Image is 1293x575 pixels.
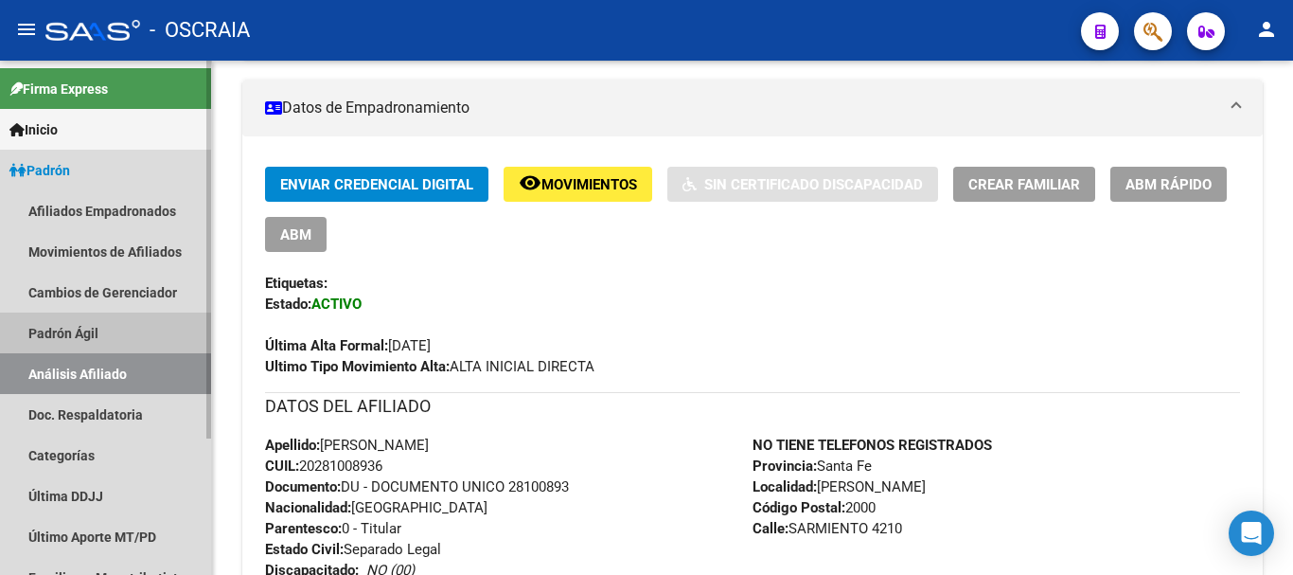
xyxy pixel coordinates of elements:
[265,437,320,454] strong: Apellido:
[953,167,1095,202] button: Crear Familiar
[753,458,817,475] strong: Provincia:
[280,176,473,193] span: Enviar Credencial Digital
[265,499,487,516] span: [GEOGRAPHIC_DATA]
[968,176,1080,193] span: Crear Familiar
[15,18,38,41] mat-icon: menu
[753,458,872,475] span: Santa Fe
[753,499,876,516] span: 2000
[265,358,450,375] strong: Ultimo Tipo Movimiento Alta:
[265,458,382,475] span: 20281008936
[504,167,652,202] button: Movimientos
[753,520,788,537] strong: Calle:
[280,226,311,243] span: ABM
[265,337,431,354] span: [DATE]
[265,541,441,558] span: Separado Legal
[265,520,401,537] span: 0 - Titular
[541,176,637,193] span: Movimientos
[265,98,1217,118] mat-panel-title: Datos de Empadronamiento
[1125,176,1212,193] span: ABM Rápido
[242,80,1263,136] mat-expansion-panel-header: Datos de Empadronamiento
[265,393,1240,420] h3: DATOS DEL AFILIADO
[150,9,250,51] span: - OSCRAIA
[265,337,388,354] strong: Última Alta Formal:
[753,520,902,537] span: SARMIENTO 4210
[753,478,926,495] span: [PERSON_NAME]
[265,499,351,516] strong: Nacionalidad:
[265,167,488,202] button: Enviar Credencial Digital
[9,160,70,181] span: Padrón
[265,478,341,495] strong: Documento:
[265,437,429,454] span: [PERSON_NAME]
[265,296,311,313] strong: Estado:
[9,79,108,99] span: Firma Express
[753,437,992,454] strong: NO TIENE TELEFONOS REGISTRADOS
[1110,167,1227,202] button: ABM Rápido
[265,541,344,558] strong: Estado Civil:
[1229,511,1274,556] div: Open Intercom Messenger
[265,358,594,375] span: ALTA INICIAL DIRECTA
[704,176,923,193] span: Sin Certificado Discapacidad
[1255,18,1278,41] mat-icon: person
[753,478,817,495] strong: Localidad:
[9,119,58,140] span: Inicio
[667,167,938,202] button: Sin Certificado Discapacidad
[519,171,541,194] mat-icon: remove_red_eye
[265,478,569,495] span: DU - DOCUMENTO UNICO 28100893
[265,275,328,292] strong: Etiquetas:
[265,217,327,252] button: ABM
[265,458,299,475] strong: CUIL:
[311,296,362,313] strong: ACTIVO
[753,499,845,516] strong: Código Postal:
[265,520,342,537] strong: Parentesco:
